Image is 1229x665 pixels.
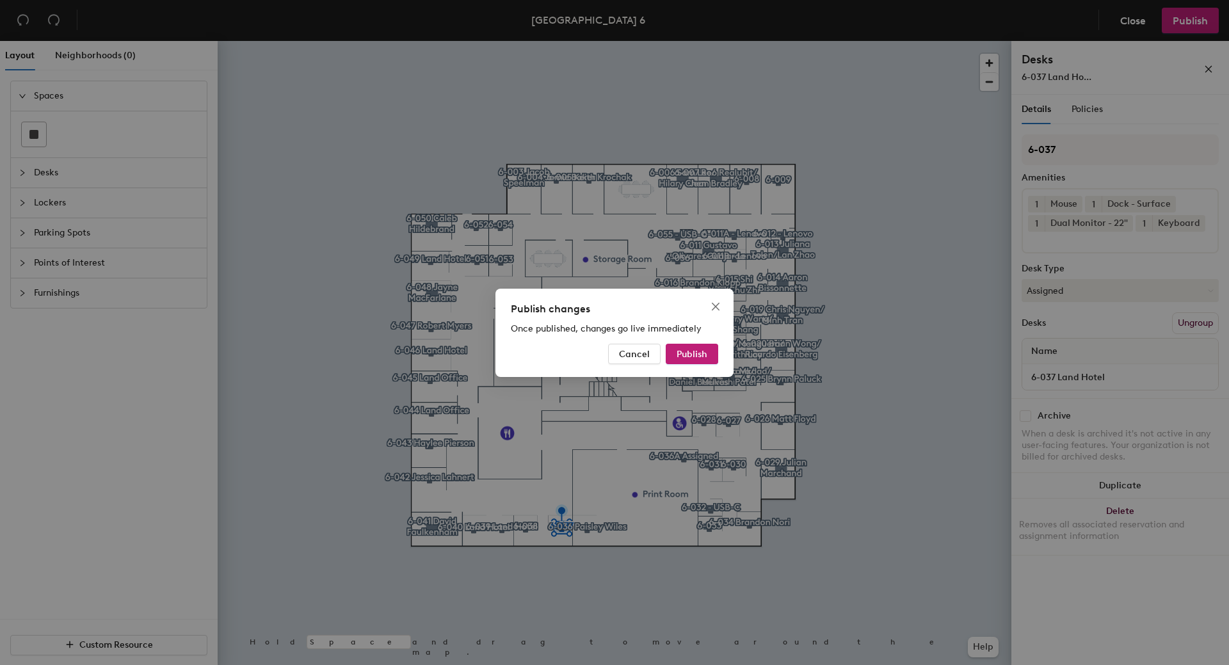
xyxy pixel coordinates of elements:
button: Publish [666,344,718,364]
button: Cancel [608,344,661,364]
button: Close [705,296,726,317]
span: close [711,301,721,312]
span: Cancel [619,348,650,359]
span: Publish [677,348,707,359]
span: Once published, changes go live immediately [511,323,702,334]
div: Publish changes [511,301,718,317]
span: Close [705,301,726,312]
